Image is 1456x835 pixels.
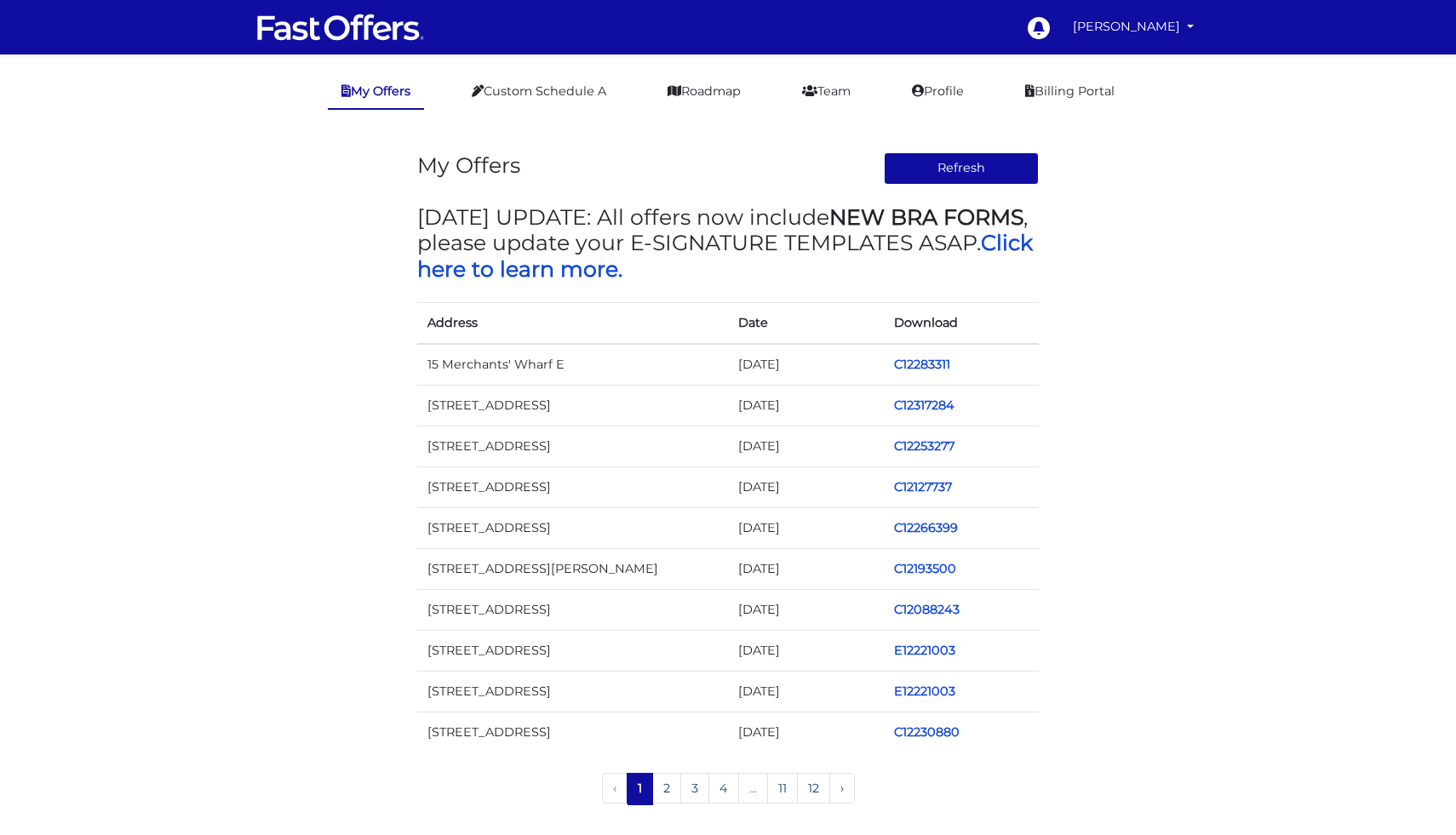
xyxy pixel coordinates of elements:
[728,385,884,426] td: [DATE]
[458,75,620,108] a: Custom Schedule A
[728,344,884,386] td: [DATE]
[652,773,681,804] a: 2
[1066,10,1201,43] a: [PERSON_NAME]
[417,344,728,386] td: 15 Merchants' Wharf E
[417,507,728,548] td: [STREET_ADDRESS]
[417,426,728,466] td: [STREET_ADDRESS]
[884,302,1040,344] th: Download
[894,602,960,617] a: C12088243
[894,357,950,372] a: C12283311
[728,302,884,344] th: Date
[602,773,628,805] li: « Previous
[417,590,728,631] td: [STREET_ADDRESS]
[728,712,884,753] td: [DATE]
[797,773,830,804] a: 12
[417,385,728,426] td: [STREET_ADDRESS]
[680,773,709,804] a: 3
[894,438,954,454] a: C12253277
[894,561,956,576] a: C12193500
[328,75,424,110] a: My Offers
[894,479,952,495] a: C12127737
[728,466,884,507] td: [DATE]
[898,75,977,108] a: Profile
[417,230,1033,281] a: Click here to learn more.
[894,520,958,535] a: C12266399
[728,426,884,466] td: [DATE]
[894,397,954,413] a: C12317284
[894,683,955,699] a: E12221003
[829,204,1023,230] strong: NEW BRA FORMS
[728,672,884,712] td: [DATE]
[417,152,520,178] h3: My Offers
[417,466,728,507] td: [STREET_ADDRESS]
[417,631,728,672] td: [STREET_ADDRESS]
[728,631,884,672] td: [DATE]
[728,590,884,631] td: [DATE]
[767,773,798,804] a: 11
[627,773,653,804] span: 1
[728,507,884,548] td: [DATE]
[894,724,960,740] a: C12230880
[417,712,728,753] td: [STREET_ADDRESS]
[417,672,728,712] td: [STREET_ADDRESS]
[788,75,864,108] a: Team
[894,643,955,658] a: E12221003
[708,773,739,804] a: 4
[417,302,728,344] th: Address
[1012,75,1128,108] a: Billing Portal
[417,549,728,590] td: [STREET_ADDRESS][PERSON_NAME]
[417,204,1039,282] h3: [DATE] UPDATE: All offers now include , please update your E-SIGNATURE TEMPLATES ASAP.
[654,75,754,108] a: Roadmap
[728,549,884,590] td: [DATE]
[884,152,1040,185] button: Refresh
[829,773,855,804] a: Next »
